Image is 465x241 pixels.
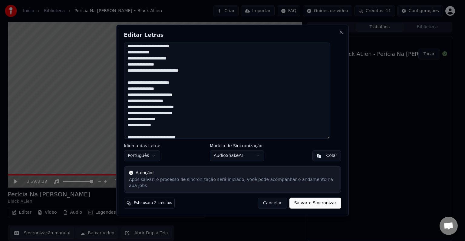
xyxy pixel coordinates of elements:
[312,151,341,161] button: Colar
[124,32,341,38] h2: Editar Letras
[258,198,287,209] button: Cancelar
[134,201,172,206] span: Este usará 2 créditos
[129,170,336,176] div: Atenção!
[326,153,337,159] div: Colar
[129,177,336,189] div: Após salvar, o processo de sincronização será iniciado, você pode acompanhar o andamento na aba Jobs
[210,144,264,148] label: Modelo de Sincronização
[124,144,162,148] label: Idioma das Letras
[289,198,341,209] button: Salvar e Sincronizar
